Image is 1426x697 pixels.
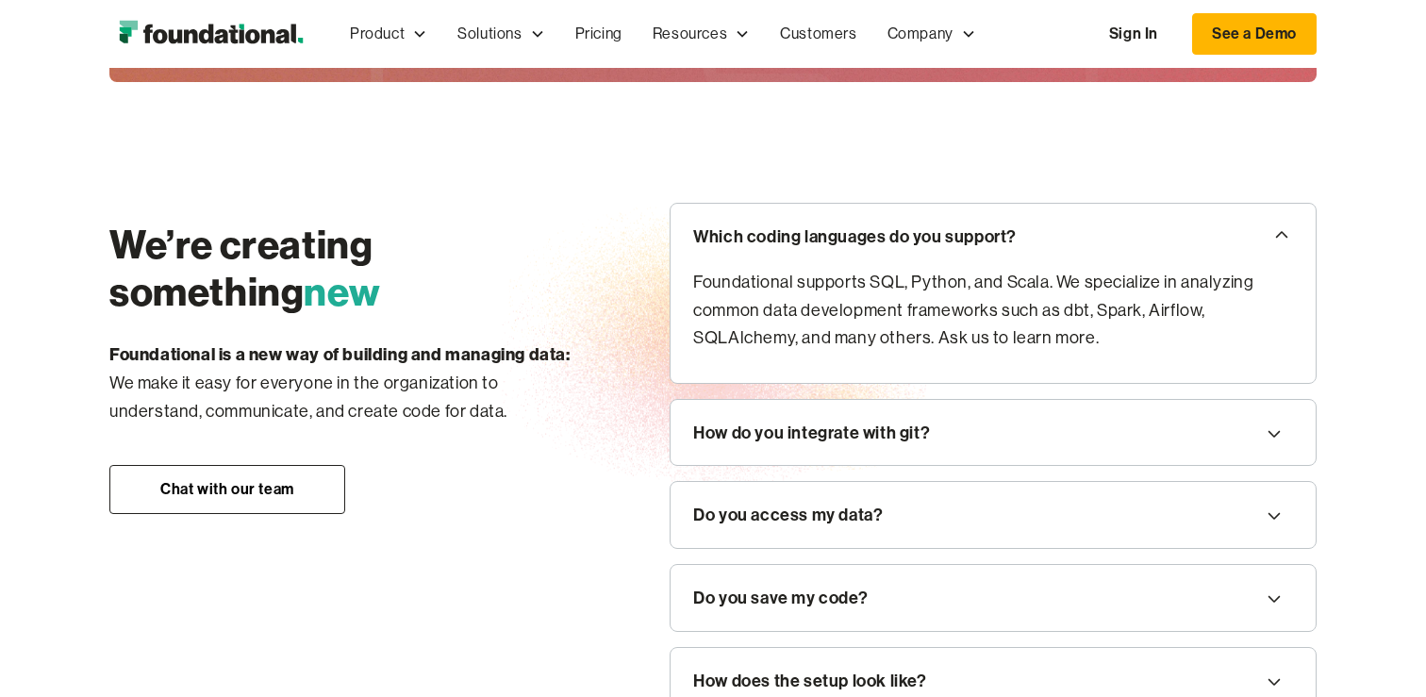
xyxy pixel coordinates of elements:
[350,22,405,46] div: Product
[109,465,345,514] a: Chat with our team
[653,22,727,46] div: Resources
[560,3,638,65] a: Pricing
[442,3,559,65] div: Solutions
[693,667,926,695] div: How does the setup look like?
[872,3,991,65] div: Company
[638,3,765,65] div: Resources
[1192,13,1317,55] a: See a Demo
[693,584,868,612] div: Do you save my code?
[765,3,871,65] a: Customers
[109,343,571,365] strong: Foundational is a new way of building and managing data: ‍
[109,15,312,53] a: home
[109,222,594,316] h2: We’re creating something
[1086,478,1426,697] iframe: Chat Widget
[109,15,312,53] img: Foundational Logo
[109,340,594,426] p: We make it easy for everyone in the organization to understand, communicate, and create code for ...
[335,3,442,65] div: Product
[1090,14,1177,54] a: Sign In
[887,22,953,46] div: Company
[693,269,1293,353] p: Foundational supports SQL, Python, and Scala. We specialize in analyzing common data development ...
[693,223,1017,251] div: Which coding languages do you support?
[457,22,522,46] div: Solutions
[693,419,930,447] div: How do you integrate with git?
[693,501,883,529] div: Do you access my data?
[304,267,380,316] span: new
